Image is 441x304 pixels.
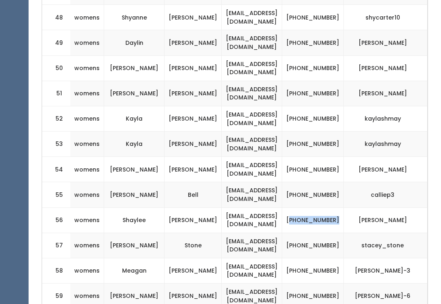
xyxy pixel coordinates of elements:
[165,106,222,131] td: [PERSON_NAME]
[42,207,71,233] td: 56
[222,81,282,106] td: [EMAIL_ADDRESS][DOMAIN_NAME]
[165,30,222,55] td: [PERSON_NAME]
[165,5,222,30] td: [PERSON_NAME]
[42,182,71,207] td: 55
[222,30,282,55] td: [EMAIL_ADDRESS][DOMAIN_NAME]
[282,258,344,283] td: [PHONE_NUMBER]
[70,106,104,131] td: womens
[70,5,104,30] td: womens
[42,258,71,283] td: 58
[70,182,104,207] td: womens
[42,55,71,81] td: 50
[222,182,282,207] td: [EMAIL_ADDRESS][DOMAIN_NAME]
[165,81,222,106] td: [PERSON_NAME]
[344,106,428,131] td: kaylashmay
[344,207,428,233] td: [PERSON_NAME]
[165,233,222,258] td: Stone
[344,258,428,283] td: [PERSON_NAME]-3
[282,233,344,258] td: [PHONE_NUMBER]
[42,5,71,30] td: 48
[165,55,222,81] td: [PERSON_NAME]
[344,132,428,157] td: kaylashmay
[70,55,104,81] td: womens
[70,233,104,258] td: womens
[70,132,104,157] td: womens
[282,106,344,131] td: [PHONE_NUMBER]
[42,157,71,182] td: 54
[42,30,71,55] td: 49
[344,55,428,81] td: [PERSON_NAME]
[165,182,222,207] td: Bell
[222,5,282,30] td: [EMAIL_ADDRESS][DOMAIN_NAME]
[104,5,165,30] td: Shyanne
[42,132,71,157] td: 53
[165,132,222,157] td: [PERSON_NAME]
[70,207,104,233] td: womens
[344,5,428,30] td: shycarter10
[70,81,104,106] td: womens
[104,233,165,258] td: [PERSON_NAME]
[104,182,165,207] td: [PERSON_NAME]
[282,81,344,106] td: [PHONE_NUMBER]
[42,106,71,131] td: 52
[282,182,344,207] td: [PHONE_NUMBER]
[344,233,428,258] td: stacey_stone
[222,207,282,233] td: [EMAIL_ADDRESS][DOMAIN_NAME]
[70,157,104,182] td: womens
[344,157,428,182] td: [PERSON_NAME]
[282,30,344,55] td: [PHONE_NUMBER]
[282,207,344,233] td: [PHONE_NUMBER]
[222,233,282,258] td: [EMAIL_ADDRESS][DOMAIN_NAME]
[222,106,282,131] td: [EMAIL_ADDRESS][DOMAIN_NAME]
[104,81,165,106] td: [PERSON_NAME]
[222,55,282,81] td: [EMAIL_ADDRESS][DOMAIN_NAME]
[104,106,165,131] td: Kayla
[282,157,344,182] td: [PHONE_NUMBER]
[344,182,428,207] td: calliep3
[222,157,282,182] td: [EMAIL_ADDRESS][DOMAIN_NAME]
[70,258,104,283] td: womens
[42,81,71,106] td: 51
[282,5,344,30] td: [PHONE_NUMBER]
[104,30,165,55] td: Daylin
[165,157,222,182] td: [PERSON_NAME]
[344,81,428,106] td: [PERSON_NAME]
[42,233,71,258] td: 57
[104,157,165,182] td: [PERSON_NAME]
[104,55,165,81] td: [PERSON_NAME]
[165,258,222,283] td: [PERSON_NAME]
[282,55,344,81] td: [PHONE_NUMBER]
[222,258,282,283] td: [EMAIL_ADDRESS][DOMAIN_NAME]
[70,30,104,55] td: womens
[104,207,165,233] td: Shaylee
[165,207,222,233] td: [PERSON_NAME]
[104,132,165,157] td: Kayla
[344,30,428,55] td: [PERSON_NAME]
[222,132,282,157] td: [EMAIL_ADDRESS][DOMAIN_NAME]
[282,132,344,157] td: [PHONE_NUMBER]
[104,258,165,283] td: Meagan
